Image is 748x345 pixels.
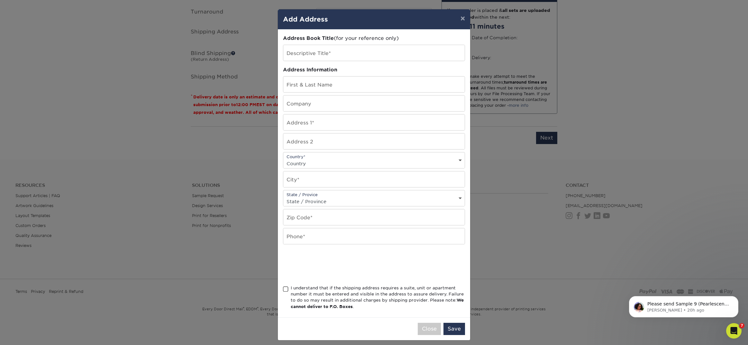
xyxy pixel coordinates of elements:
iframe: Intercom live chat [726,323,742,339]
div: I understand that if the shipping address requires a suite, unit or apartment number it must be e... [291,285,465,310]
span: Address Book Title [283,35,334,41]
button: Save [443,323,465,335]
div: Address Information [283,66,465,74]
b: We cannot deliver to P.O. Boxes [291,298,464,309]
button: × [455,9,470,27]
div: (for your reference only) [283,35,465,42]
h4: Add Address [283,14,465,24]
span: 7 [739,323,744,328]
iframe: Intercom notifications message [619,283,748,328]
button: Close [418,323,441,335]
iframe: reCAPTCHA [283,252,381,277]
